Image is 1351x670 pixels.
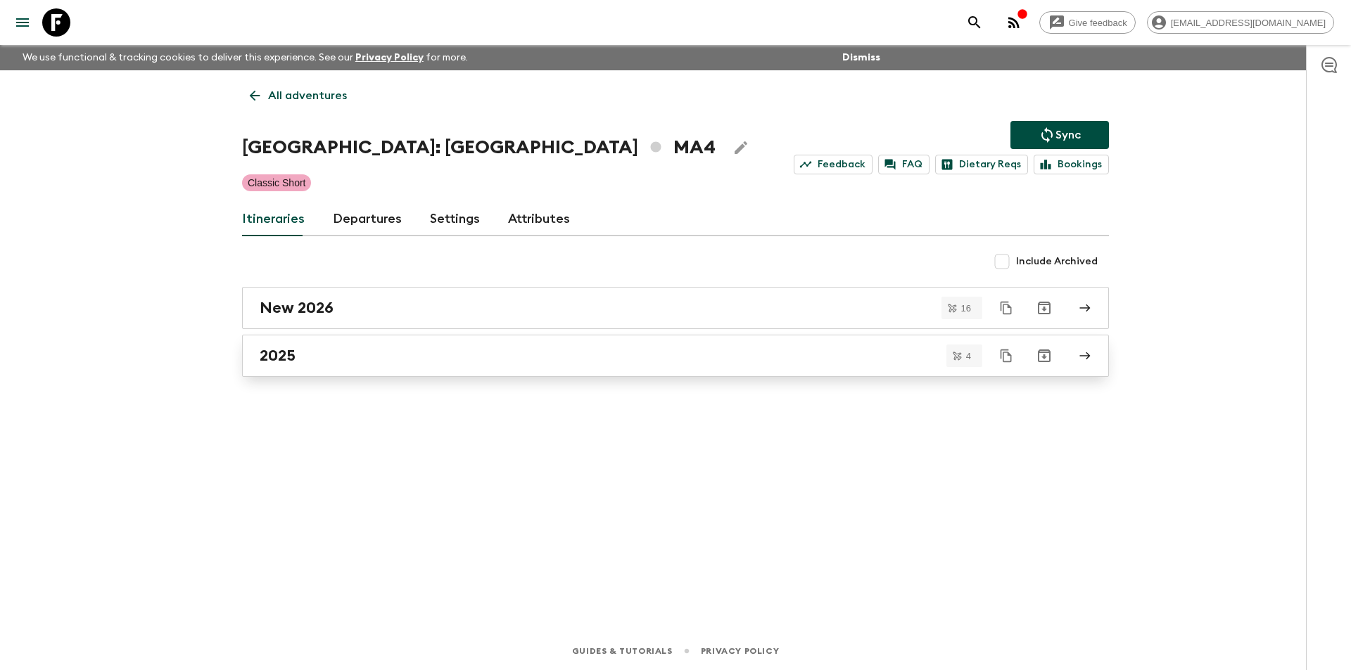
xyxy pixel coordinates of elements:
[242,134,716,162] h1: [GEOGRAPHIC_DATA]: [GEOGRAPHIC_DATA] MA4
[17,45,474,70] p: We use functional & tracking cookies to deliver this experience. See our for more.
[794,155,873,174] a: Feedback
[355,53,424,63] a: Privacy Policy
[1039,11,1136,34] a: Give feedback
[878,155,930,174] a: FAQ
[994,295,1019,321] button: Duplicate
[994,343,1019,368] button: Duplicate
[960,8,989,37] button: search adventures
[268,87,347,104] p: All adventures
[242,287,1109,329] a: New 2026
[1030,294,1058,322] button: Archive
[958,352,979,361] span: 4
[1034,155,1109,174] a: Bookings
[260,347,296,365] h2: 2025
[935,155,1028,174] a: Dietary Reqs
[727,134,755,162] button: Edit Adventure Title
[953,304,979,313] span: 16
[1030,342,1058,370] button: Archive
[242,202,305,236] a: Itineraries
[572,643,673,659] a: Guides & Tutorials
[260,299,334,317] h2: New 2026
[333,202,402,236] a: Departures
[430,202,480,236] a: Settings
[1061,18,1135,28] span: Give feedback
[1147,11,1334,34] div: [EMAIL_ADDRESS][DOMAIN_NAME]
[1016,255,1098,269] span: Include Archived
[701,643,779,659] a: Privacy Policy
[242,335,1109,377] a: 2025
[508,202,570,236] a: Attributes
[1055,127,1081,143] p: Sync
[839,48,884,67] button: Dismiss
[1010,121,1109,149] button: Sync adventure departures to the booking engine
[248,176,305,190] p: Classic Short
[242,82,355,110] a: All adventures
[8,8,37,37] button: menu
[1163,18,1333,28] span: [EMAIL_ADDRESS][DOMAIN_NAME]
